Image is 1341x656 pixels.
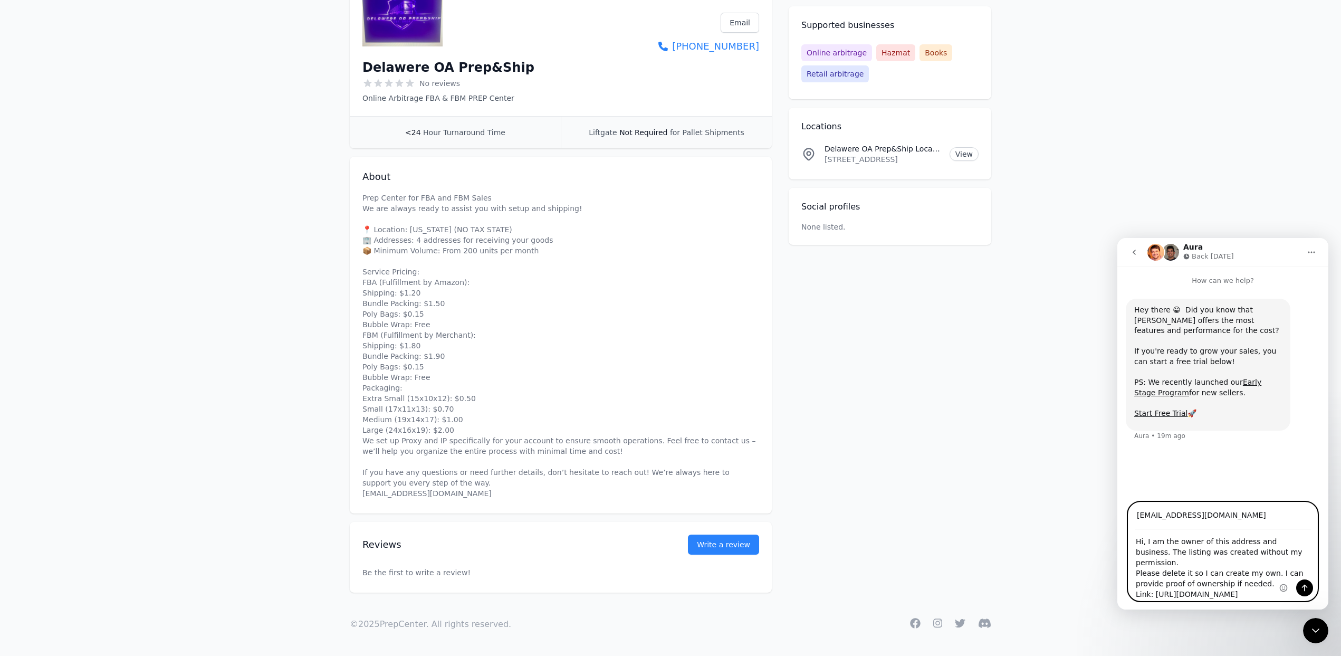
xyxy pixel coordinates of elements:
p: Be the first to write a review! [362,546,759,599]
span: No reviews [419,78,460,89]
a: View [950,147,979,161]
p: © 2025 PrepCenter. All rights reserved. [350,618,511,631]
a: Write a review [688,535,759,555]
a: Email [721,13,759,33]
p: Online Arbitrage FBA & FBM PREP Center [362,93,534,103]
p: [STREET_ADDRESS] [825,154,941,165]
p: None listed. [801,222,846,232]
span: Not Required [619,128,667,137]
iframe: Intercom live chat [1303,618,1328,643]
h2: About [362,169,759,184]
h1: Delawere OA Prep&Ship [362,59,534,76]
span: Retail arbitrage [801,65,869,82]
iframe: Intercom live chat [1117,238,1328,610]
span: Hour Turnaround Time [423,128,505,137]
span: for Pallet Shipments [670,128,744,137]
h2: Supported businesses [801,19,979,32]
p: Delawere OA Prep&Ship Location [825,144,941,154]
h2: Locations [801,120,979,133]
span: Online arbitrage [801,44,872,61]
h2: Reviews [362,537,654,552]
h2: Social profiles [801,201,979,213]
span: Hazmat [876,44,915,61]
p: Prep Center for FBA and FBM Sales We are always ready to assist you with setup and shipping! 📍 Lo... [362,193,759,499]
span: Liftgate [589,128,617,137]
span: <24 [405,128,421,137]
a: [PHONE_NUMBER] [658,39,759,54]
span: Books [919,44,952,61]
